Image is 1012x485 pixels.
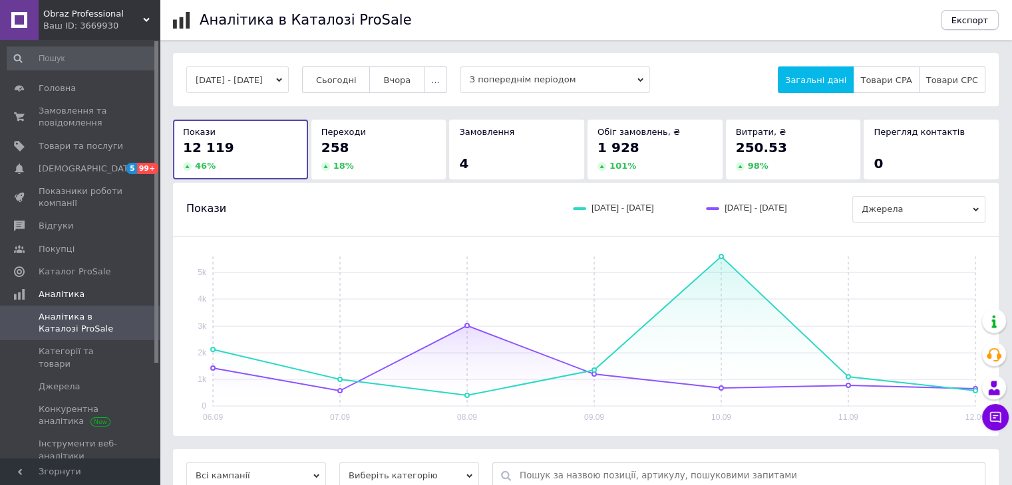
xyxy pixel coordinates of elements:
[736,127,786,137] span: Витрати, ₴
[39,403,123,427] span: Конкурентна аналітика
[198,375,207,384] text: 1k
[965,413,985,422] text: 12.09
[39,163,137,175] span: [DEMOGRAPHIC_DATA]
[852,196,985,223] span: Джерела
[748,161,768,171] span: 98 %
[460,66,650,93] span: З попереднім періодом
[39,185,123,209] span: Показники роботи компанії
[383,75,411,85] span: Вчора
[369,66,424,93] button: Вчора
[198,268,207,277] text: 5k
[43,20,160,32] div: Ваш ID: 3669930
[609,161,636,171] span: 101 %
[838,413,858,422] text: 11.09
[39,438,123,462] span: Інструменти веб-аналітики
[457,413,477,422] text: 08.09
[459,155,468,171] span: 4
[186,66,289,93] button: [DATE] - [DATE]
[321,127,366,137] span: Переходи
[39,288,84,300] span: Аналітика
[126,163,137,174] span: 5
[186,201,226,216] span: Покази
[584,413,604,422] text: 09.09
[853,66,919,93] button: Товари CPA
[39,105,123,129] span: Замовлення та повідомлення
[39,82,76,94] span: Головна
[431,75,439,85] span: ...
[202,401,206,411] text: 0
[198,348,207,357] text: 2k
[874,155,883,171] span: 0
[597,127,680,137] span: Обіг замовлень, ₴
[333,161,354,171] span: 18 %
[316,75,357,85] span: Сьогодні
[39,266,110,278] span: Каталог ProSale
[39,311,123,335] span: Аналітика в Каталозі ProSale
[919,66,985,93] button: Товари CPC
[137,163,159,174] span: 99+
[39,345,123,369] span: Категорії та товари
[330,413,350,422] text: 07.09
[183,127,216,137] span: Покази
[7,47,157,70] input: Пошук
[321,140,349,155] span: 258
[736,140,787,155] span: 250.53
[860,75,912,85] span: Товари CPA
[39,381,80,393] span: Джерела
[39,243,75,255] span: Покупці
[941,10,999,30] button: Експорт
[711,413,731,422] text: 10.09
[203,413,223,422] text: 06.09
[198,322,207,331] text: 3k
[183,140,234,155] span: 12 119
[926,75,978,85] span: Товари CPC
[778,66,854,93] button: Загальні дані
[951,15,989,25] span: Експорт
[39,140,123,152] span: Товари та послуги
[874,127,965,137] span: Перегляд контактів
[597,140,639,155] span: 1 928
[195,161,216,171] span: 46 %
[459,127,514,137] span: Замовлення
[424,66,446,93] button: ...
[39,220,73,232] span: Відгуки
[302,66,371,93] button: Сьогодні
[43,8,143,20] span: Obraz Professional
[198,294,207,304] text: 4k
[982,404,1009,431] button: Чат з покупцем
[200,12,411,28] h1: Аналітика в Каталозі ProSale
[785,75,846,85] span: Загальні дані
